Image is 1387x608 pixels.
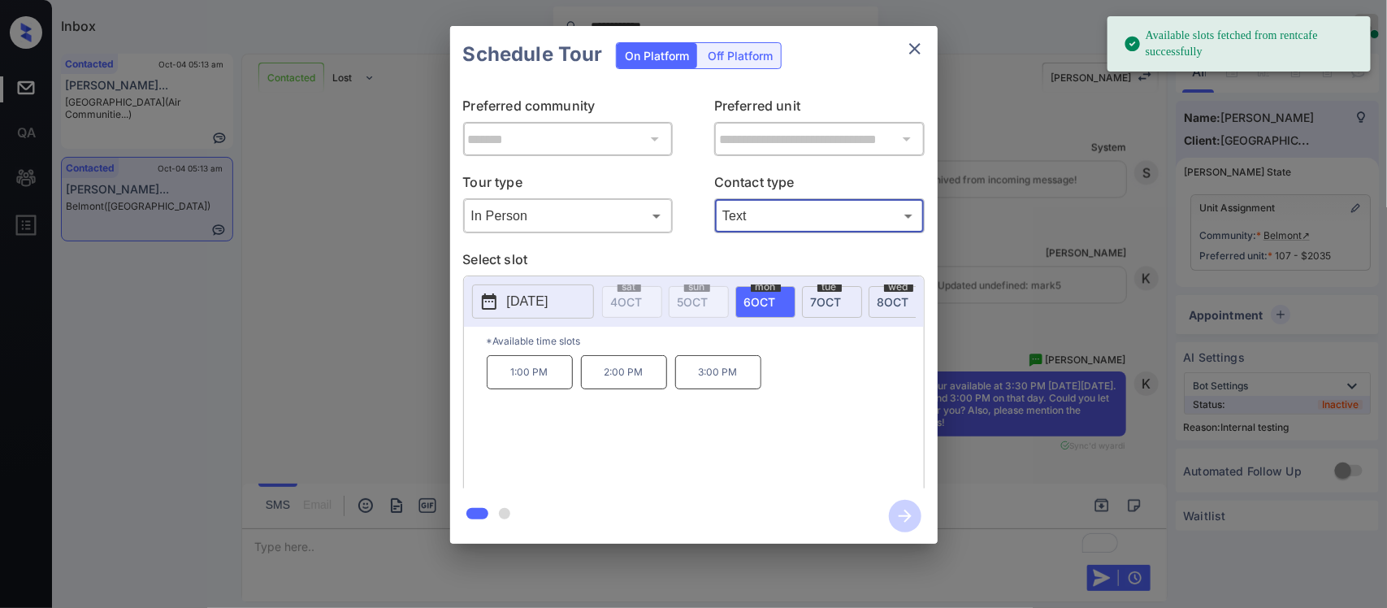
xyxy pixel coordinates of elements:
span: 7 OCT [811,295,842,309]
div: date-select [869,286,929,318]
span: 6 OCT [744,295,776,309]
p: 3:00 PM [675,355,761,389]
p: 2:00 PM [581,355,667,389]
span: wed [884,282,913,292]
div: Off Platform [700,43,781,68]
div: Text [718,202,921,229]
h2: Schedule Tour [450,26,616,83]
div: date-select [735,286,795,318]
div: date-select [802,286,862,318]
p: Select slot [463,250,925,276]
div: On Platform [617,43,697,68]
p: [DATE] [507,292,548,311]
button: [DATE] [472,284,594,319]
span: mon [751,282,781,292]
p: Contact type [714,172,925,198]
p: Preferred community [463,96,674,122]
div: Available slots fetched from rentcafe successfully [1124,21,1358,67]
button: btn-next [879,495,931,537]
span: tue [817,282,842,292]
span: 8 OCT [878,295,909,309]
button: close [899,33,931,65]
p: Tour type [463,172,674,198]
div: In Person [467,202,670,229]
p: 1:00 PM [487,355,573,389]
p: Preferred unit [714,96,925,122]
p: *Available time slots [487,327,924,355]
